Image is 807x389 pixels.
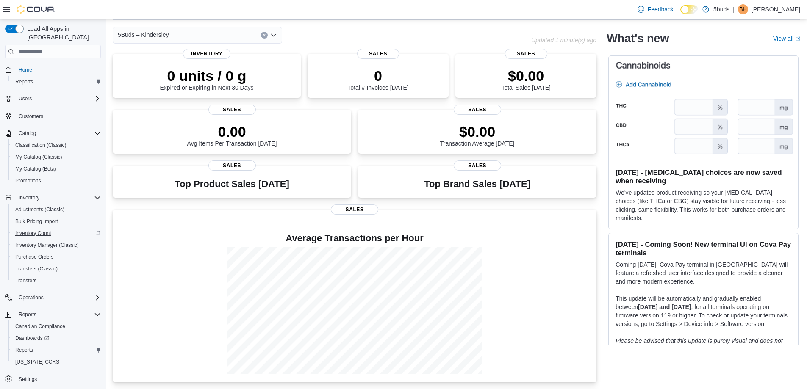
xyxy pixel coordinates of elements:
span: 5Buds – Kindersley [118,30,169,40]
span: Home [19,66,32,73]
button: Reports [15,309,40,320]
span: Catalog [19,130,36,137]
span: BH [740,4,747,14]
span: My Catalog (Beta) [15,166,56,172]
button: Inventory [15,193,43,203]
button: Promotions [8,175,104,187]
button: Adjustments (Classic) [8,204,104,215]
h3: Top Product Sales [DATE] [175,179,289,189]
button: Open list of options [270,32,277,39]
a: Dashboards [8,332,104,344]
span: Settings [19,376,37,383]
button: Operations [2,292,104,303]
button: Classification (Classic) [8,139,104,151]
span: Customers [15,110,101,121]
button: Transfers [8,275,104,287]
p: 0.00 [187,123,277,140]
div: Total Sales [DATE] [501,67,550,91]
div: Total # Invoices [DATE] [347,67,408,91]
strong: [DATE] and [DATE] [638,303,691,310]
span: Purchase Orders [12,252,101,262]
a: [US_STATE] CCRS [12,357,63,367]
span: Load All Apps in [GEOGRAPHIC_DATA] [24,25,101,41]
span: Inventory Count [12,228,101,238]
button: Home [2,63,104,76]
span: Inventory [15,193,101,203]
button: Settings [2,373,104,385]
div: Expired or Expiring in Next 30 Days [160,67,254,91]
div: Brittany Hanninen [738,4,748,14]
span: Transfers [12,276,101,286]
span: Adjustments (Classic) [15,206,64,213]
span: Operations [15,292,101,303]
input: Dark Mode [680,5,698,14]
span: Canadian Compliance [15,323,65,330]
button: Reports [8,344,104,356]
p: 0 [347,67,408,84]
span: Reports [12,77,101,87]
button: Reports [2,309,104,320]
span: Promotions [15,177,41,184]
p: [PERSON_NAME] [752,4,800,14]
a: Home [15,65,36,75]
button: Inventory Count [8,227,104,239]
span: Sales [454,160,501,171]
span: Washington CCRS [12,357,101,367]
span: Inventory Count [15,230,51,237]
button: Purchase Orders [8,251,104,263]
span: Sales [454,105,501,115]
span: Promotions [12,176,101,186]
a: Canadian Compliance [12,321,69,331]
img: Cova [17,5,55,14]
span: Catalog [15,128,101,138]
span: Sales [208,105,256,115]
a: Reports [12,77,36,87]
p: This update will be automatically and gradually enabled between , for all terminals operating on ... [616,294,791,328]
h3: [DATE] - Coming Soon! New terminal UI on Cova Pay terminals [616,240,791,257]
span: Reports [12,345,101,355]
span: Inventory [19,194,39,201]
span: Bulk Pricing Import [15,218,58,225]
span: Classification (Classic) [12,140,101,150]
button: Canadian Compliance [8,320,104,332]
button: [US_STATE] CCRS [8,356,104,368]
span: Feedback [648,5,674,14]
button: Inventory Manager (Classic) [8,239,104,251]
span: Sales [505,49,547,59]
a: Promotions [12,176,44,186]
span: My Catalog (Beta) [12,164,101,174]
a: Classification (Classic) [12,140,70,150]
button: Operations [15,292,47,303]
a: Feedback [634,1,677,18]
p: $0.00 [440,123,515,140]
p: $0.00 [501,67,550,84]
a: View allExternal link [773,35,800,42]
a: My Catalog (Beta) [12,164,60,174]
span: [US_STATE] CCRS [15,359,59,365]
button: Reports [8,76,104,88]
button: Bulk Pricing Import [8,215,104,227]
a: Inventory Count [12,228,55,238]
button: My Catalog (Classic) [8,151,104,163]
span: Classification (Classic) [15,142,67,149]
a: Dashboards [12,333,53,343]
button: Users [2,93,104,105]
p: | [733,4,735,14]
span: Dashboards [15,335,49,342]
span: Inventory Manager (Classic) [15,242,79,248]
a: Bulk Pricing Import [12,216,61,226]
span: Sales [331,204,378,215]
button: Users [15,94,35,104]
a: Reports [12,345,36,355]
span: Reports [15,309,101,320]
h3: Top Brand Sales [DATE] [424,179,530,189]
a: Inventory Manager (Classic) [12,240,82,250]
a: Customers [15,111,47,121]
span: Reports [15,78,33,85]
span: Sales [208,160,256,171]
a: Transfers [12,276,40,286]
span: Customers [19,113,43,120]
button: Inventory [2,192,104,204]
span: Reports [19,311,36,318]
